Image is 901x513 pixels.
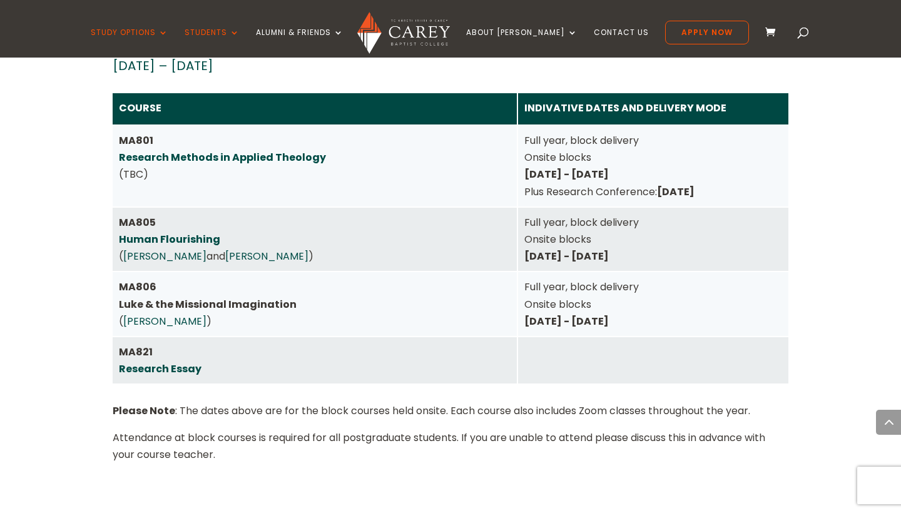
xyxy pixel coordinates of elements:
a: [PERSON_NAME] [123,314,206,328]
a: [PERSON_NAME] [123,249,206,263]
strong: MA801 [119,133,326,165]
strong: [DATE] - [DATE] [524,167,609,181]
a: Human Flourishing [119,232,220,246]
strong: MA821 [119,345,201,376]
a: Alumni & Friends [256,28,344,58]
p: : The dates above are for the block courses held onsite. Each course also includes Zoom classes t... [113,402,788,429]
div: INDIVATIVE DATES AND DELIVERY MODE [524,99,782,116]
img: Carey Baptist College [357,12,449,54]
a: Apply Now [665,21,749,44]
div: COURSE [119,99,511,116]
strong: [DATE] - [DATE] [524,314,609,328]
div: ( ) [119,278,511,330]
div: ( and ) [119,214,511,265]
div: Full year, block delivery Onsite blocks Plus Research Conference: [524,132,782,200]
a: About [PERSON_NAME] [466,28,578,58]
a: [PERSON_NAME] [225,249,308,263]
a: Research Methods in Applied Theology [119,150,326,165]
p: [DATE] – [DATE] [113,41,788,74]
a: Study Options [91,28,168,58]
strong: MA805 [119,215,220,246]
p: Attendance at block courses is required for all postgraduate students. If you are unable to atten... [113,429,788,463]
div: (TBC) [119,132,511,183]
a: Contact Us [594,28,649,58]
div: Full year, block delivery Onsite blocks [524,278,782,330]
strong: [DATE] [657,185,695,199]
strong: Please Note [113,404,175,418]
a: Research Essay [119,362,201,376]
a: Students [185,28,240,58]
div: Full year, block delivery Onsite blocks [524,214,782,265]
strong: [DATE] - [DATE] [524,249,609,263]
strong: MA806 Luke & the Missional Imagination [119,280,297,311]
